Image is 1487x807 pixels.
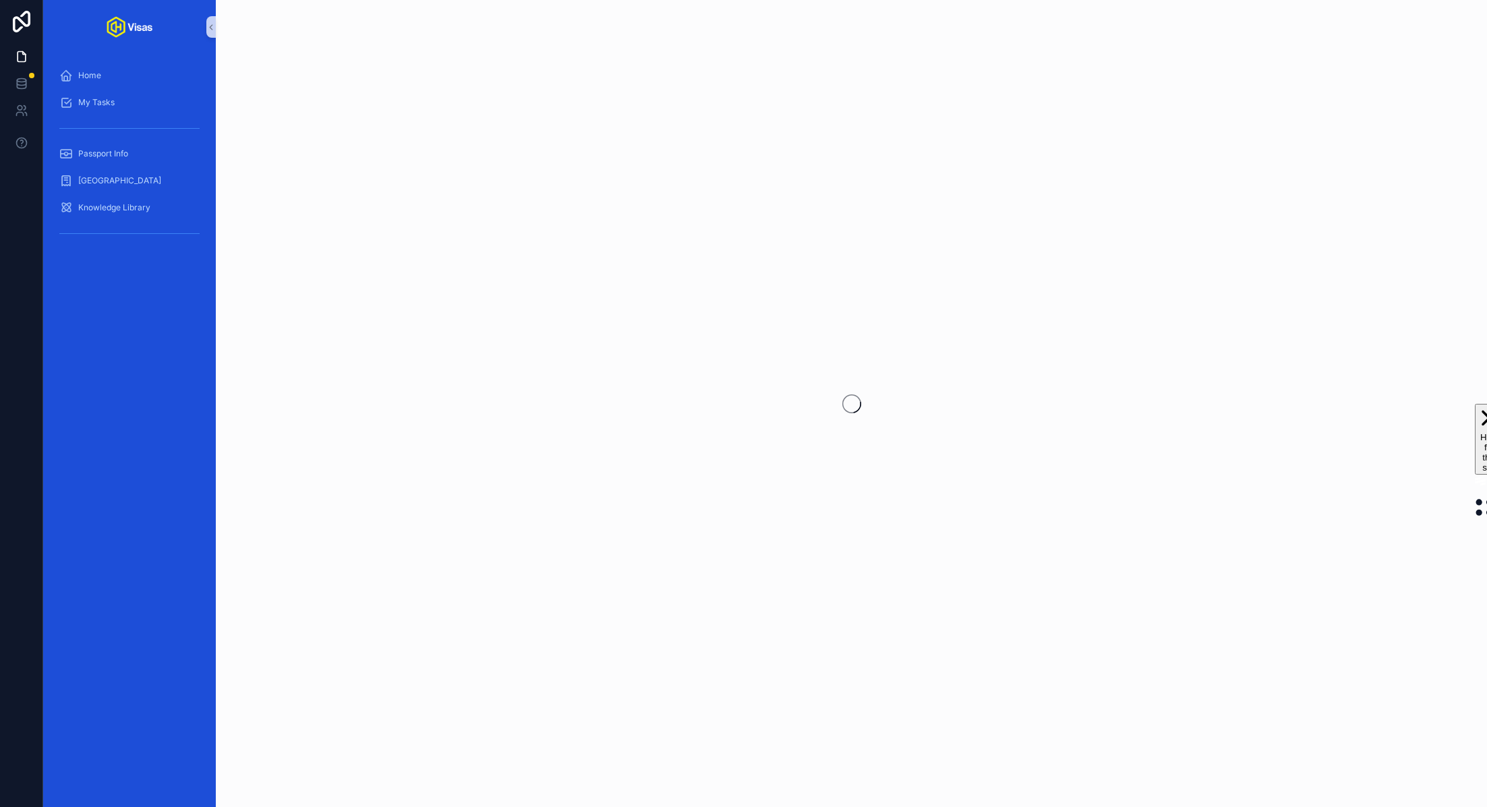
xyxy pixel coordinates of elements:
span: Home [78,70,101,81]
a: Home [51,63,208,88]
a: [GEOGRAPHIC_DATA] [51,169,208,193]
span: Passport Info [78,148,128,159]
div: scrollable content [43,54,216,262]
span: My Tasks [78,97,115,108]
span: Knowledge Library [78,202,150,213]
a: Knowledge Library [51,196,208,220]
img: App logo [107,16,152,38]
a: Passport Info [51,142,208,166]
span: [GEOGRAPHIC_DATA] [78,175,161,186]
a: My Tasks [51,90,208,115]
